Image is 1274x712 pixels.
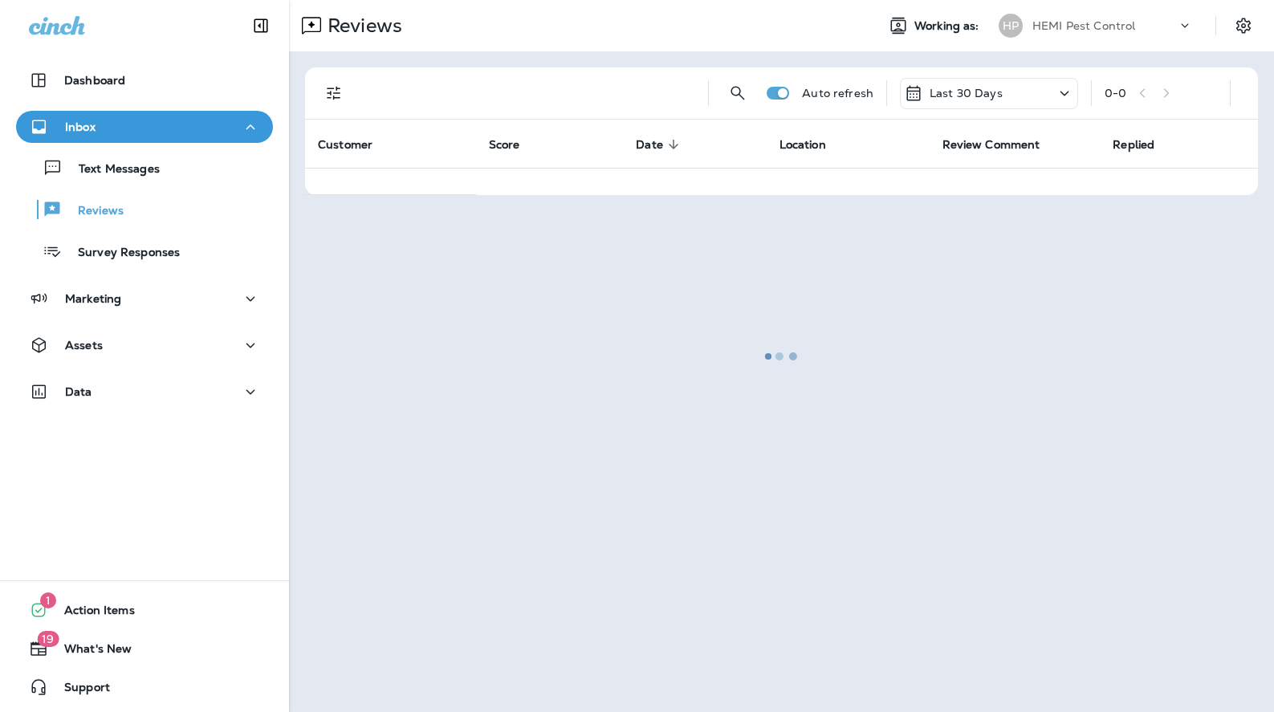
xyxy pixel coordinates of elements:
[16,329,273,361] button: Assets
[62,204,124,219] p: Reviews
[64,74,125,87] p: Dashboard
[40,592,56,608] span: 1
[65,385,92,398] p: Data
[48,681,110,700] span: Support
[16,376,273,408] button: Data
[238,10,283,42] button: Collapse Sidebar
[16,193,273,226] button: Reviews
[37,631,59,647] span: 19
[48,642,132,661] span: What's New
[16,594,273,626] button: 1Action Items
[65,120,96,133] p: Inbox
[16,111,273,143] button: Inbox
[63,162,160,177] p: Text Messages
[16,64,273,96] button: Dashboard
[65,292,121,305] p: Marketing
[65,339,103,352] p: Assets
[48,604,135,623] span: Action Items
[16,234,273,268] button: Survey Responses
[16,283,273,315] button: Marketing
[16,151,273,185] button: Text Messages
[16,671,273,703] button: Support
[16,633,273,665] button: 19What's New
[62,246,180,261] p: Survey Responses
